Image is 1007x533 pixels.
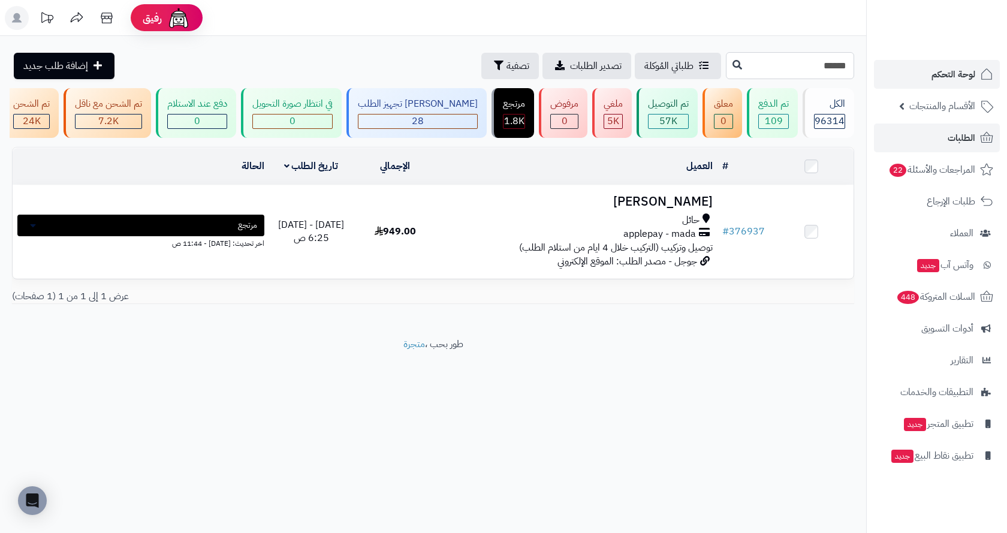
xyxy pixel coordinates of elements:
span: رفيق [143,11,162,25]
h3: [PERSON_NAME] [442,195,713,209]
div: تم الشحن [13,97,50,111]
div: دفع عند الاستلام [167,97,227,111]
a: الإجمالي [380,159,410,173]
span: تطبيق نقاط البيع [890,447,973,464]
span: جديد [917,259,939,272]
span: 949.00 [375,224,416,239]
span: 0 [720,114,726,128]
span: السلات المتروكة [896,288,975,305]
a: المراجعات والأسئلة22 [874,155,1000,184]
span: جديد [891,450,913,463]
div: 1838 [503,115,524,128]
a: دفع عند الاستلام 0 [153,88,239,138]
span: 0 [562,114,568,128]
img: ai-face.png [167,6,191,30]
a: [PERSON_NAME] تجهيز الطلب 28 [344,88,489,138]
div: 24018 [14,115,49,128]
a: إضافة طلب جديد [14,53,114,79]
span: 109 [765,114,783,128]
a: تصدير الطلبات [542,53,631,79]
div: الكل [814,97,845,111]
a: # [722,159,728,173]
a: تحديثات المنصة [32,6,62,33]
div: ملغي [604,97,623,111]
div: 0 [168,115,227,128]
a: طلبات الإرجاع [874,187,1000,216]
a: التطبيقات والخدمات [874,378,1000,406]
div: 0 [551,115,578,128]
span: طلباتي المُوكلة [644,59,694,73]
span: طلبات الإرجاع [927,193,975,210]
div: تم الدفع [758,97,789,111]
span: 28 [412,114,424,128]
a: مرتجع 1.8K [489,88,536,138]
span: أدوات التسويق [921,320,973,337]
span: العملاء [950,225,973,242]
a: العميل [686,159,713,173]
span: 448 [897,291,919,304]
a: في انتظار صورة التحويل 0 [239,88,344,138]
span: 1.8K [504,114,524,128]
a: الطلبات [874,124,1000,152]
a: #376937 [722,224,765,239]
span: 24K [23,114,41,128]
a: العملاء [874,219,1000,248]
div: اخر تحديث: [DATE] - 11:44 ص [17,236,264,249]
a: السلات المتروكة448 [874,282,1000,311]
div: معلق [714,97,733,111]
span: الأقسام والمنتجات [909,98,975,115]
span: 96314 [815,114,845,128]
span: 22 [890,164,906,177]
div: [PERSON_NAME] تجهيز الطلب [358,97,478,111]
a: تطبيق المتجرجديد [874,409,1000,438]
span: تطبيق المتجر [903,415,973,432]
a: تم الشحن مع ناقل 7.2K [61,88,153,138]
span: [DATE] - [DATE] 6:25 ص [278,218,344,246]
span: التقارير [951,352,973,369]
div: تم التوصيل [648,97,689,111]
span: تصدير الطلبات [570,59,622,73]
a: معلق 0 [700,88,744,138]
div: 56970 [649,115,688,128]
div: مرتجع [503,97,525,111]
a: تطبيق نقاط البيعجديد [874,441,1000,470]
span: لوحة التحكم [931,66,975,83]
a: طلباتي المُوكلة [635,53,721,79]
div: عرض 1 إلى 1 من 1 (1 صفحات) [3,290,433,303]
div: 7222 [76,115,141,128]
a: تم التوصيل 57K [634,88,700,138]
span: تصفية [506,59,529,73]
div: مرفوض [550,97,578,111]
span: توصيل وتركيب (التركيب خلال 4 ايام من استلام الطلب) [519,240,713,255]
span: المراجعات والأسئلة [888,161,975,178]
div: 109 [759,115,788,128]
span: 0 [194,114,200,128]
div: 28 [358,115,477,128]
div: 0 [253,115,332,128]
a: تاريخ الطلب [284,159,339,173]
span: وآتس آب [916,257,973,273]
span: 0 [290,114,296,128]
span: التطبيقات والخدمات [900,384,973,400]
a: أدوات التسويق [874,314,1000,343]
span: # [722,224,729,239]
span: 5K [607,114,619,128]
div: في انتظار صورة التحويل [252,97,333,111]
button: تصفية [481,53,539,79]
a: لوحة التحكم [874,60,1000,89]
span: الطلبات [948,130,975,146]
div: 0 [714,115,732,128]
a: الكل96314 [800,88,857,138]
span: مرتجع [238,219,257,231]
a: مرفوض 0 [536,88,590,138]
a: الحالة [242,159,264,173]
div: Open Intercom Messenger [18,486,47,515]
span: applepay - mada [623,227,696,241]
span: جوجل - مصدر الطلب: الموقع الإلكتروني [557,254,697,269]
a: تم الدفع 109 [744,88,800,138]
a: ملغي 5K [590,88,634,138]
span: جديد [904,418,926,431]
span: حائل [682,213,700,227]
div: تم الشحن مع ناقل [75,97,142,111]
a: التقارير [874,346,1000,375]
